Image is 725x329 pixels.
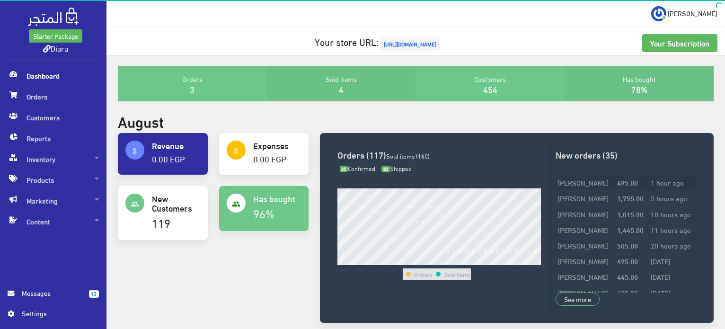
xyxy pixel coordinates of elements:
[439,258,445,265] div: 16
[648,190,697,206] td: 5 hours ago
[337,150,541,159] h3: Orders (117)
[488,258,495,265] div: 24
[381,36,439,51] span: [URL][DOMAIN_NAME]
[617,209,644,219] strong: 1,015.00
[339,81,344,97] a: 4
[483,81,497,97] a: 454
[29,29,82,43] a: Starter Package
[631,81,647,97] a: 78%
[353,258,356,265] div: 2
[22,288,81,298] span: Messages
[401,258,407,265] div: 10
[8,308,99,323] a: Settings
[451,258,458,265] div: 18
[416,66,565,101] div: Customers
[556,190,615,206] td: [PERSON_NAME]
[22,308,91,319] span: Settings
[8,211,99,232] span: Content
[617,177,638,187] strong: 495.00
[556,285,615,300] td: [PERSON_NAME]
[386,150,430,161] span: Sold items (160)
[444,268,471,280] td: Sold items
[340,162,376,174] span: Confirmed
[642,34,717,52] a: Your Subscription
[648,238,697,253] td: 20 hours ago
[556,238,615,253] td: [PERSON_NAME]
[556,269,615,285] td: [PERSON_NAME]
[648,222,697,237] td: 11 hours ago
[648,285,697,300] td: [DATE]
[617,193,644,203] strong: 1,755.00
[426,258,433,265] div: 14
[253,194,301,203] h4: Has bought
[8,288,99,308] a: 13 Messages
[556,175,615,190] td: [PERSON_NAME]
[253,141,301,150] h4: Expenses
[556,206,615,222] td: [PERSON_NAME]
[232,147,240,155] i: attach_money
[8,169,99,190] span: Products
[118,66,267,101] div: Orders
[678,264,714,300] iframe: Drift Widget Chat Controller
[381,162,412,174] span: Shipped
[8,65,99,86] span: Dashboard
[381,166,390,173] span: 82
[414,268,433,280] td: Orders
[152,212,170,232] a: 119
[365,258,368,265] div: 4
[8,149,99,169] span: Inventory
[526,258,532,265] div: 30
[648,175,697,190] td: 1 hour ago
[377,258,380,265] div: 6
[617,224,644,235] strong: 1,445.00
[8,86,99,107] span: Orders
[648,253,697,269] td: [DATE]
[556,293,600,306] a: See more
[8,190,99,211] span: Marketing
[556,150,697,159] h3: New orders (35)
[390,258,393,265] div: 8
[28,8,79,26] img: .
[617,240,638,250] strong: 505.00
[131,200,139,208] i: people
[648,206,697,222] td: 10 hours ago
[43,41,68,55] a: Diara
[651,6,717,21] a: ... [PERSON_NAME]
[253,203,274,223] a: 96%
[414,258,420,265] div: 12
[651,6,666,21] img: ...
[89,290,99,298] span: 13
[315,33,442,50] a: Your store URL:[URL][DOMAIN_NAME]
[617,287,638,298] strong: 495.00
[152,194,200,213] h4: New Customers
[648,269,697,285] td: [DATE]
[476,258,483,265] div: 22
[617,271,638,282] strong: 445.00
[131,147,139,155] i: attach_money
[513,258,520,265] div: 28
[253,151,286,166] a: 0.00 EGP
[556,222,615,237] td: [PERSON_NAME]
[668,7,717,19] span: [PERSON_NAME]
[565,66,714,101] div: Has bought
[340,166,348,173] span: 35
[556,253,615,269] td: [PERSON_NAME]
[267,66,416,101] div: Sold items
[152,151,185,166] a: 0.00 EGP
[463,258,470,265] div: 20
[501,258,508,265] div: 26
[152,141,200,150] h4: Revenue
[617,256,638,266] strong: 495.00
[118,113,164,129] h2: August
[232,200,240,208] i: people
[8,107,99,128] span: Customers
[8,128,99,149] span: Reports
[190,81,195,97] a: 3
